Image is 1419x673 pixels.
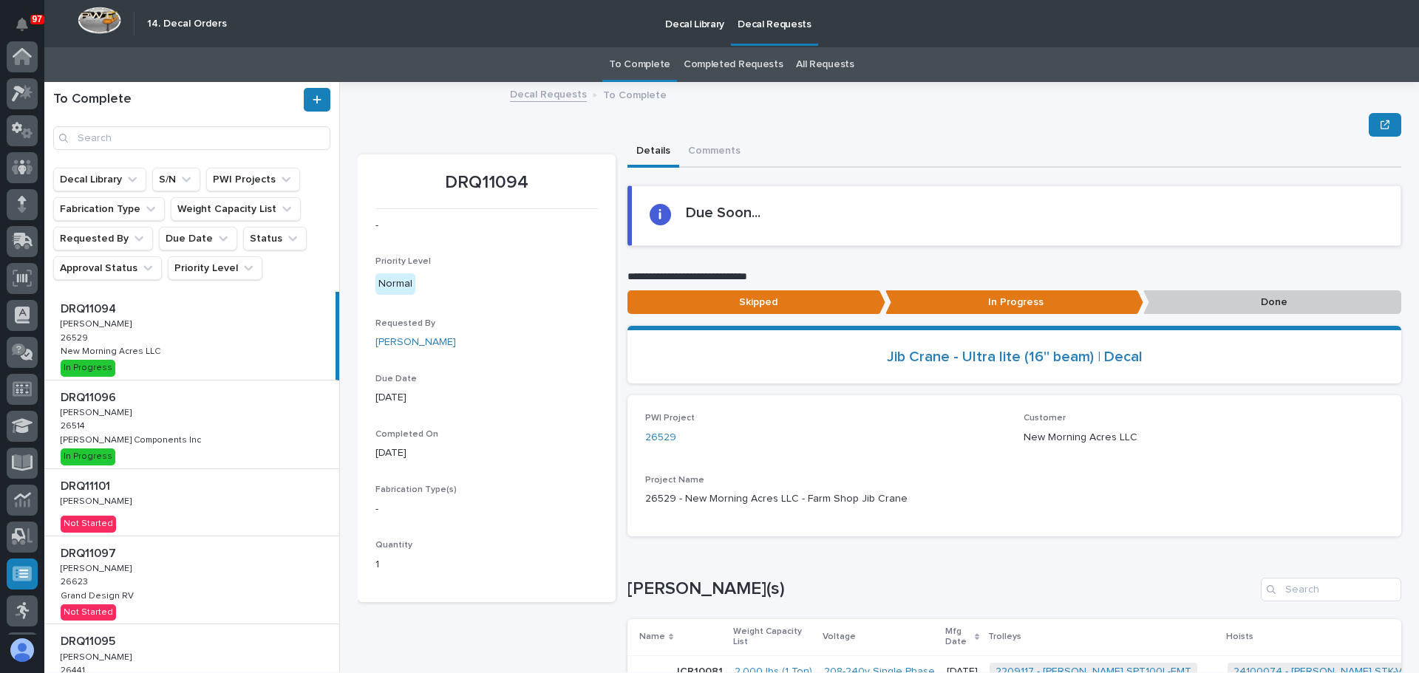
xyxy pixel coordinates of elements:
[375,335,456,350] a: [PERSON_NAME]
[171,197,301,221] button: Weight Capacity List
[733,624,814,651] p: Weight Capacity List
[61,299,119,316] p: DRQ11094
[627,290,885,315] p: Skipped
[78,7,121,34] img: Workspace Logo
[44,380,339,469] a: DRQ11096DRQ11096 [PERSON_NAME][PERSON_NAME] 2651426514 [PERSON_NAME] Components Inc[PERSON_NAME] ...
[684,47,783,82] a: Completed Requests
[375,273,415,295] div: Normal
[61,588,137,601] p: Grand Design RV
[988,629,1021,645] p: Trolleys
[7,9,38,40] button: Notifications
[61,432,204,445] p: [PERSON_NAME] Components Inc
[510,85,587,102] a: Decal Requests
[61,405,135,418] p: [PERSON_NAME]
[61,649,135,663] p: [PERSON_NAME]
[168,256,262,280] button: Priority Level
[1024,430,1384,445] p: New Morning Acres LLC
[375,557,598,573] p: 1
[61,561,135,574] p: [PERSON_NAME]
[53,256,162,280] button: Approval Status
[53,126,330,150] input: Search
[375,218,598,233] p: -
[375,502,598,517] p: -
[823,629,856,645] p: Voltage
[53,92,301,108] h1: To Complete
[61,344,163,357] p: New Morning Acres LLC
[375,319,435,328] span: Requested By
[796,47,854,82] a: All Requests
[61,476,113,493] p: DRQ11101
[61,604,116,621] div: Not Started
[7,635,38,666] button: users-avatar
[639,629,665,645] p: Name
[1143,290,1401,315] p: Done
[375,375,417,383] span: Due Date
[61,574,91,587] p: 26623
[1226,629,1253,645] p: Hoists
[243,227,307,250] button: Status
[375,172,598,194] p: DRQ11094
[375,445,598,461] p: [DATE]
[44,292,339,380] a: DRQ11094DRQ11094 [PERSON_NAME][PERSON_NAME] 2652926529 New Morning Acres LLCNew Morning Acres LLC...
[686,204,760,222] h2: Due Soon...
[645,414,695,423] span: PWI Project
[375,430,438,439] span: Completed On
[645,476,704,485] span: Project Name
[61,316,135,329] p: [PERSON_NAME]
[61,330,91,344] p: 26529
[627,137,679,168] button: Details
[61,544,119,561] p: DRQ11097
[945,624,971,651] p: Mfg Date
[61,448,115,465] div: In Progress
[206,168,300,191] button: PWI Projects
[609,47,670,82] a: To Complete
[53,227,153,250] button: Requested By
[152,168,200,191] button: S/N
[627,578,1255,600] h1: [PERSON_NAME](s)
[645,430,676,445] a: 26529
[61,493,135,507] p: [PERSON_NAME]
[53,197,165,221] button: Fabrication Type
[44,469,339,536] a: DRQ11101DRQ11101 [PERSON_NAME][PERSON_NAME] Not Started
[1024,414,1066,423] span: Customer
[61,360,115,376] div: In Progress
[1261,578,1401,601] input: Search
[18,18,38,41] div: Notifications97
[53,168,146,191] button: Decal Library
[885,290,1143,315] p: In Progress
[33,14,42,24] p: 97
[375,485,457,494] span: Fabrication Type(s)
[679,137,749,168] button: Comments
[375,390,598,406] p: [DATE]
[61,632,118,649] p: DRQ11095
[603,86,667,102] p: To Complete
[147,18,227,30] h2: 14. Decal Orders
[645,491,1384,507] p: 26529 - New Morning Acres LLC - Farm Shop Jib Crane
[61,418,88,431] p: 26514
[375,541,412,550] span: Quantity
[61,388,119,405] p: DRQ11096
[159,227,237,250] button: Due Date
[887,348,1143,366] a: Jib Crane - Ultra lite (16'' beam) | Decal
[44,536,339,625] a: DRQ11097DRQ11097 [PERSON_NAME][PERSON_NAME] 2662326623 Grand Design RVGrand Design RV Not Started
[375,257,431,266] span: Priority Level
[61,516,116,532] div: Not Started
